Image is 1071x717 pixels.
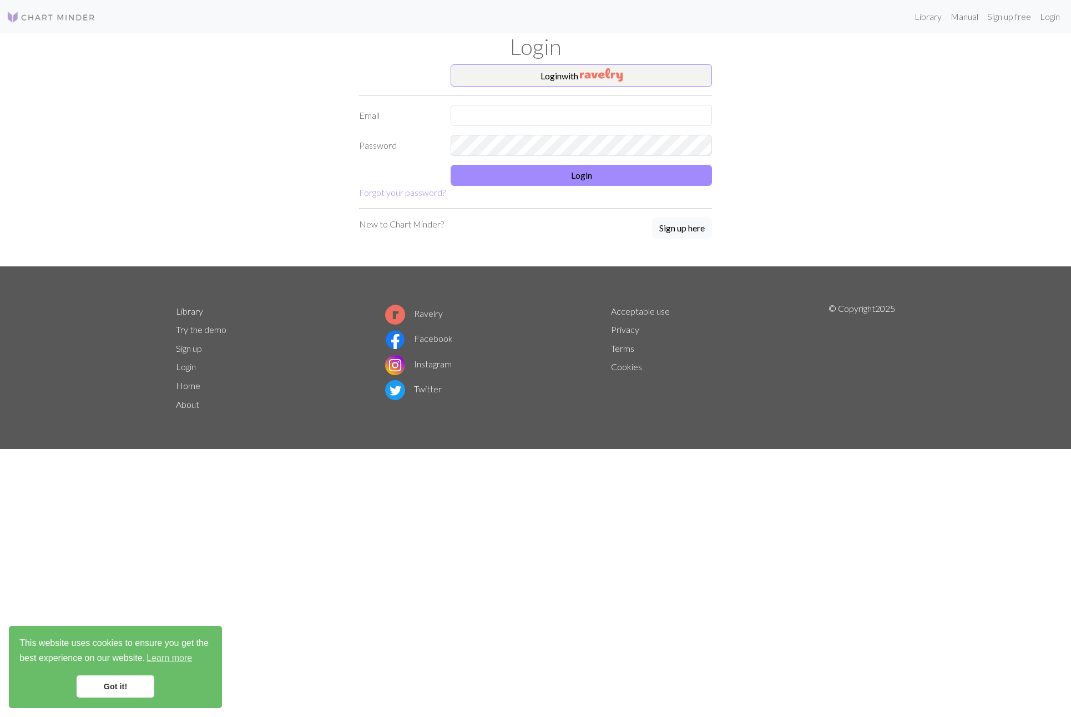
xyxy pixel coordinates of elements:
div: cookieconsent [9,626,222,708]
a: Privacy [611,324,639,335]
a: Home [176,380,200,391]
a: Login [1035,6,1064,28]
label: Password [352,135,444,156]
a: Login [176,361,196,372]
img: Logo [7,11,95,24]
img: Ravelry logo [385,305,405,325]
p: © Copyright 2025 [828,302,895,414]
a: Ravelry [385,308,443,319]
img: Ravelry [580,68,623,82]
a: Try the demo [176,324,226,335]
label: Email [352,105,444,126]
a: Forgot your password? [359,187,446,198]
img: Twitter logo [385,380,405,400]
a: Manual [946,6,983,28]
a: About [176,399,199,410]
button: Login [451,165,712,186]
img: Facebook logo [385,330,405,350]
a: dismiss cookie message [77,675,154,698]
a: Cookies [611,361,642,372]
a: Library [176,306,203,316]
a: Instagram [385,358,452,369]
a: Twitter [385,383,442,394]
a: Sign up here [652,218,712,240]
button: Loginwith [451,64,712,87]
a: Library [910,6,946,28]
a: Acceptable use [611,306,670,316]
a: Terms [611,343,634,354]
img: Instagram logo [385,355,405,375]
a: Facebook [385,333,453,344]
a: Sign up [176,343,202,354]
h1: Login [169,33,902,60]
span: This website uses cookies to ensure you get the best experience on our website. [19,637,211,666]
a: learn more about cookies [145,650,194,666]
button: Sign up here [652,218,712,239]
a: Sign up free [983,6,1035,28]
p: New to Chart Minder? [359,218,444,231]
